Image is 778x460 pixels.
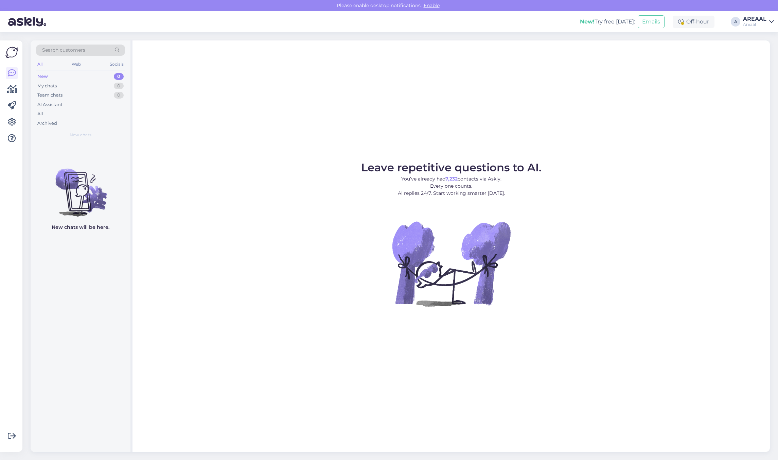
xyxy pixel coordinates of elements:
[31,156,130,218] img: No chats
[36,60,44,69] div: All
[37,120,57,127] div: Archived
[114,83,124,89] div: 0
[673,16,714,28] div: Off-hour
[37,83,57,89] div: My chats
[743,16,774,27] a: AREAALAreaal
[108,60,125,69] div: Socials
[42,47,85,54] span: Search customers
[580,18,595,25] b: New!
[580,18,635,26] div: Try free [DATE]:
[114,92,124,99] div: 0
[70,60,82,69] div: Web
[70,132,91,138] span: New chats
[114,73,124,80] div: 0
[743,16,766,22] div: AREAAL
[52,224,109,231] p: New chats will be here.
[445,176,458,182] b: 7,232
[37,101,63,108] div: AI Assistant
[361,161,542,174] span: Leave repetitive questions to AI.
[638,15,665,28] button: Emails
[37,73,48,80] div: New
[37,110,43,117] div: All
[37,92,63,99] div: Team chats
[422,2,442,8] span: Enable
[5,46,18,59] img: Askly Logo
[390,202,512,325] img: No Chat active
[731,17,740,27] div: A
[743,22,766,27] div: Areaal
[361,175,542,197] p: You’ve already had contacts via Askly. Every one counts. AI replies 24/7. Start working smarter [...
